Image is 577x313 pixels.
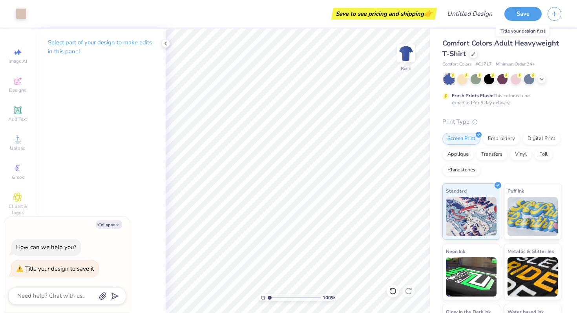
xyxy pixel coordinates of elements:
[16,243,77,251] div: How can we help you?
[452,93,493,99] strong: Fresh Prints Flash:
[476,149,508,160] div: Transfers
[9,58,27,64] span: Image AI
[4,203,31,216] span: Clipart & logos
[446,247,465,255] span: Neon Ink
[496,25,550,36] div: Title your design first
[442,117,561,126] div: Print Type
[442,164,480,176] div: Rhinestones
[496,61,535,68] span: Minimum Order: 24 +
[508,197,558,236] img: Puff Ink
[508,247,554,255] span: Metallic & Glitter Ink
[333,8,435,20] div: Save to see pricing and shipping
[424,9,433,18] span: 👉
[442,38,559,58] span: Comfort Colors Adult Heavyweight T-Shirt
[504,7,542,21] button: Save
[442,61,471,68] span: Comfort Colors
[401,65,411,72] div: Back
[442,149,474,160] div: Applique
[483,133,520,145] div: Embroidery
[9,87,26,93] span: Designs
[323,294,335,301] span: 100 %
[510,149,532,160] div: Vinyl
[534,149,553,160] div: Foil
[25,265,94,273] div: Title your design to save it
[442,133,480,145] div: Screen Print
[522,133,561,145] div: Digital Print
[446,257,497,297] img: Neon Ink
[96,220,122,229] button: Collapse
[446,187,467,195] span: Standard
[446,197,497,236] img: Standard
[475,61,492,68] span: # C1717
[398,45,414,61] img: Back
[508,187,524,195] span: Puff Ink
[12,174,24,180] span: Greek
[10,145,26,151] span: Upload
[48,38,153,56] p: Select part of your design to make edits in this panel
[508,257,558,297] img: Metallic & Glitter Ink
[452,92,548,106] div: This color can be expedited for 5 day delivery.
[8,116,27,122] span: Add Text
[441,6,498,22] input: Untitled Design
